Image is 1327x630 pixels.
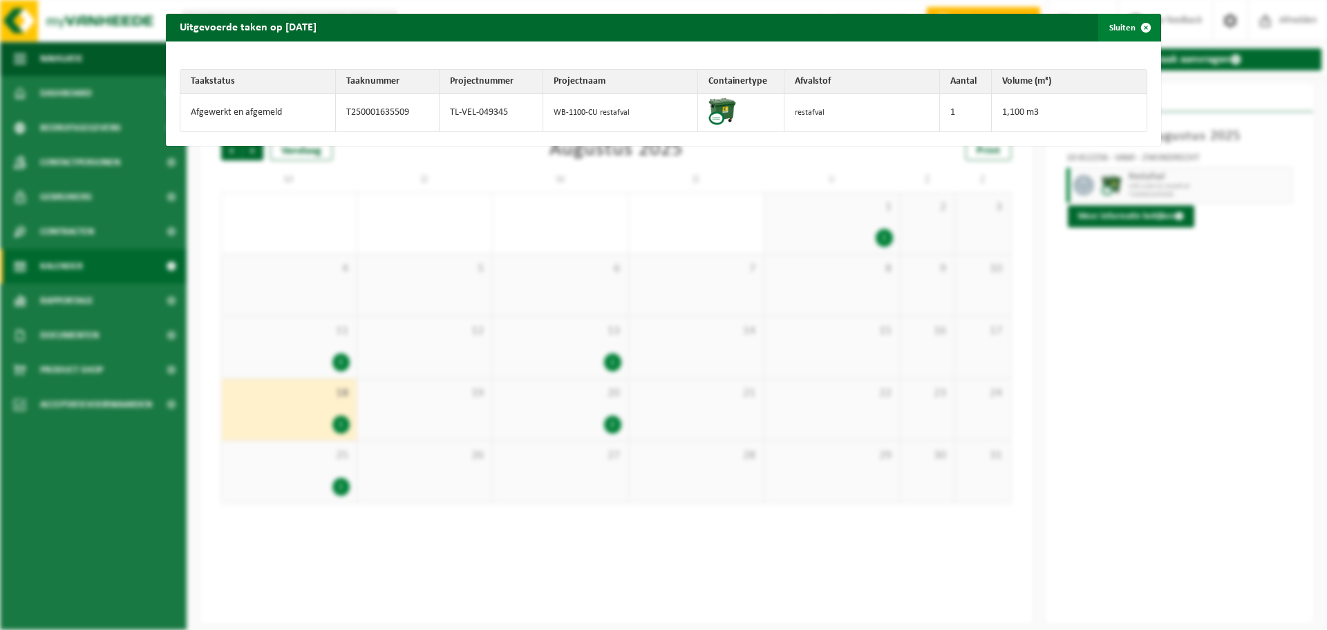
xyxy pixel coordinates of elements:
button: Sluiten [1098,14,1160,41]
th: Projectnummer [440,70,543,94]
th: Taaknummer [336,70,440,94]
h2: Uitgevoerde taken op [DATE] [166,14,330,40]
td: TL-VEL-049345 [440,94,543,131]
th: Containertype [698,70,784,94]
th: Projectnaam [543,70,699,94]
td: 1 [940,94,992,131]
th: Taakstatus [180,70,336,94]
th: Volume (m³) [992,70,1147,94]
th: Afvalstof [784,70,940,94]
td: Afgewerkt en afgemeld [180,94,336,131]
td: WB-1100-CU restafval [543,94,699,131]
td: restafval [784,94,940,131]
td: 1,100 m3 [992,94,1147,131]
img: WB-1100-CU [708,98,736,125]
td: T250001635509 [336,94,440,131]
th: Aantal [940,70,992,94]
